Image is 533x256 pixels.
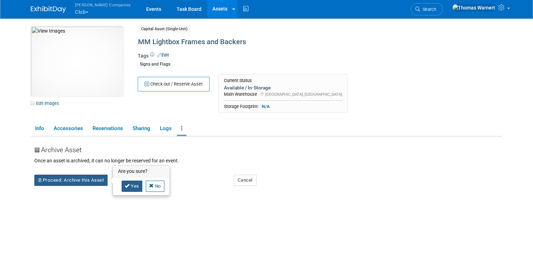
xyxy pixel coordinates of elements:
[146,181,164,192] a: No
[122,181,142,192] a: Yes
[156,122,176,135] a: Logs
[224,103,342,110] div: Storage Footprint:
[157,53,169,58] a: Edit
[136,36,449,48] div: MM Lightbox Frames and Backers
[420,7,436,12] span: Search
[31,122,48,135] a: Info
[138,77,210,92] button: Check out / Reserve Asset
[260,103,272,110] span: N/A
[113,166,169,177] h3: Are you sure?
[128,122,154,135] a: Sharing
[34,143,502,157] div: Archive Asset
[138,25,191,33] span: Capital Asset (Single-Unit)
[411,3,443,15] a: Search
[138,52,449,73] div: Tags
[452,4,496,12] img: Thomas Warnert
[31,99,62,108] a: Edit Images
[138,61,172,68] div: Signs and Flags
[88,122,127,135] a: Reservations
[265,92,342,97] span: [GEOGRAPHIC_DATA], [GEOGRAPHIC_DATA]
[224,78,342,83] div: Current Status
[31,26,123,96] img: View Images
[34,157,502,164] div: Once an asset is archived, it can no longer be reserved for an event.
[224,92,257,97] span: Main Warehouse
[31,6,66,13] img: ExhibitDay
[234,175,257,186] button: Cancel
[34,175,108,186] button: Proceed: Archive this Asset
[224,85,342,91] div: Available / In-Storage
[49,122,87,135] a: Accessories
[75,1,131,8] span: [PERSON_NAME] Companies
